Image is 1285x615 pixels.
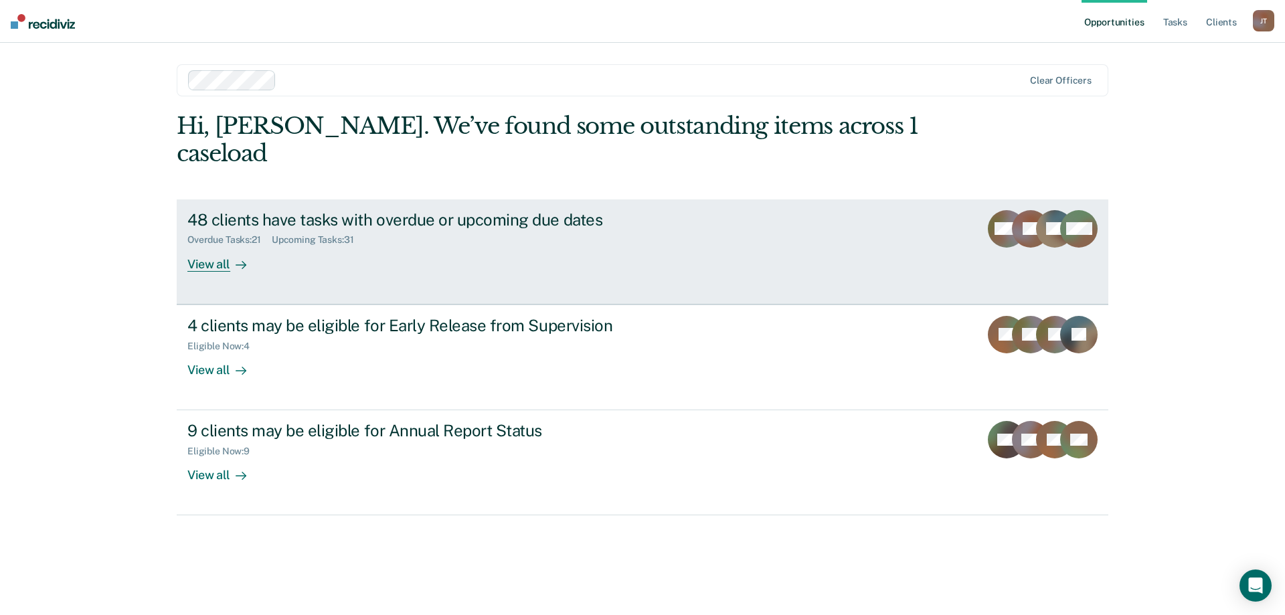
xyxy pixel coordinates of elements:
[187,316,657,335] div: 4 clients may be eligible for Early Release from Supervision
[177,112,922,167] div: Hi, [PERSON_NAME]. We’ve found some outstanding items across 1 caseload
[1253,10,1274,31] div: J T
[187,446,260,457] div: Eligible Now : 9
[177,199,1108,304] a: 48 clients have tasks with overdue or upcoming due datesOverdue Tasks:21Upcoming Tasks:31View all
[187,351,262,377] div: View all
[177,304,1108,410] a: 4 clients may be eligible for Early Release from SupervisionEligible Now:4View all
[187,457,262,483] div: View all
[187,341,260,352] div: Eligible Now : 4
[11,14,75,29] img: Recidiviz
[1253,10,1274,31] button: JT
[1030,75,1092,86] div: Clear officers
[1239,569,1272,602] div: Open Intercom Messenger
[272,234,365,246] div: Upcoming Tasks : 31
[187,234,272,246] div: Overdue Tasks : 21
[187,246,262,272] div: View all
[187,210,657,230] div: 48 clients have tasks with overdue or upcoming due dates
[177,410,1108,515] a: 9 clients may be eligible for Annual Report StatusEligible Now:9View all
[187,421,657,440] div: 9 clients may be eligible for Annual Report Status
